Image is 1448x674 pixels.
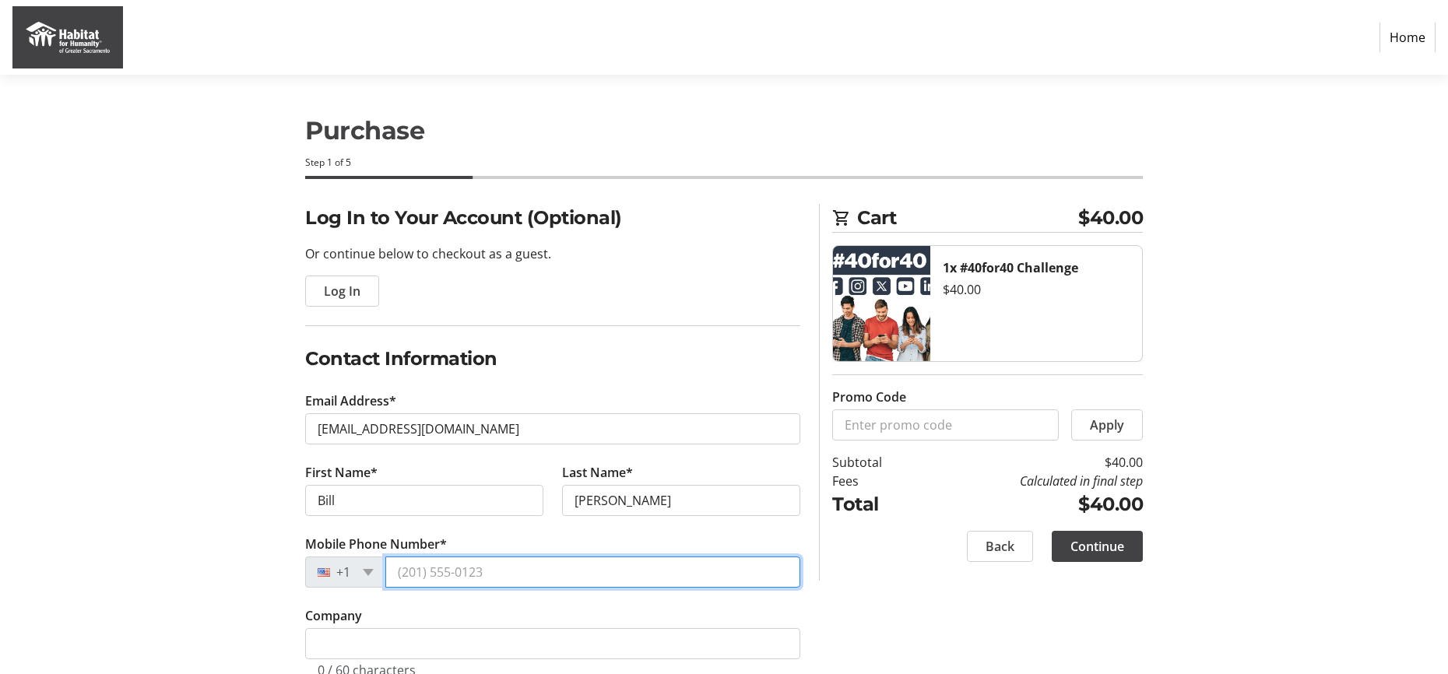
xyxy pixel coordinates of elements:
label: Last Name* [562,463,633,482]
label: Email Address* [305,391,396,410]
button: Log In [305,276,379,307]
div: $40.00 [943,280,1130,299]
span: Back [986,537,1014,556]
td: Subtotal [832,453,922,472]
td: Calculated in final step [922,472,1143,490]
img: #40for40 Challenge [833,246,930,361]
label: Company [305,606,362,625]
span: Cart [857,204,1078,232]
label: Mobile Phone Number* [305,535,447,553]
td: $40.00 [922,490,1143,518]
span: Apply [1090,416,1124,434]
span: Log In [324,282,360,300]
h1: Purchase [305,112,1143,149]
button: Apply [1071,409,1143,441]
span: $40.00 [1078,204,1143,232]
input: Enter promo code [832,409,1059,441]
label: First Name* [305,463,378,482]
div: Step 1 of 5 [305,156,1143,170]
label: Promo Code [832,388,906,406]
button: Back [967,531,1033,562]
img: Habitat for Humanity of Greater Sacramento's Logo [12,6,123,68]
button: Continue [1052,531,1143,562]
td: $40.00 [922,453,1143,472]
p: Or continue below to checkout as a guest. [305,244,800,263]
span: Continue [1070,537,1124,556]
td: Fees [832,472,922,490]
h2: Log In to Your Account (Optional) [305,204,800,232]
h2: Contact Information [305,345,800,373]
strong: 1x #40for40 Challenge [943,259,1078,276]
a: Home [1379,23,1436,52]
td: Total [832,490,922,518]
input: (201) 555-0123 [385,556,800,588]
